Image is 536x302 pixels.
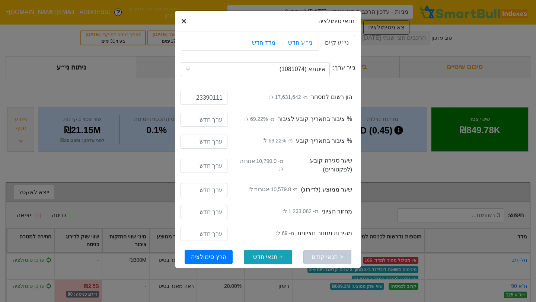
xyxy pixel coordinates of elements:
label: מחזור חציוני [280,207,352,216]
label: % ציבור בתאריך קובע לציבור [241,115,352,123]
label: שער ממוצע (לדירוג) [246,185,352,194]
input: ערך חדש [181,159,227,173]
div: איסתא (1081074) [280,65,326,74]
button: + תנאי חדש [244,250,292,264]
input: ערך חדש [181,205,227,219]
small: מ- 1,233,082 ל: [283,208,319,215]
input: ערך חדש [181,91,227,105]
a: מדד חדש [246,35,282,51]
button: הרץ סימולציה [185,250,233,264]
label: הון רשום למסחר [266,93,352,102]
a: ני״ע חדש [282,35,318,51]
small: מ- 10,579.8 אגורות ל: [249,186,298,193]
label: נייר ערך: [333,63,355,72]
a: ני״ע קיים [319,35,355,51]
span: × [181,16,186,26]
button: < תנאי קודם [303,250,351,264]
small: מ- 10,790.0 אגורות ל: [239,157,284,173]
small: מ- 69.22% ל: [244,115,275,123]
small: מ- 17,631,642 ל: [269,93,308,101]
div: תנאי סימולציה [175,11,361,32]
input: ערך חדש [181,227,227,241]
label: מהירות מחזור חציונית [273,229,352,238]
small: מ- 69 ל: [276,229,294,237]
label: % ציבור בתאריך קובע [260,136,352,145]
input: ערך חדש [181,183,227,197]
label: שער סגירה קובע (לפקטורים) [236,156,352,174]
input: ערך חדש [181,113,227,127]
small: מ- 69.22% ל: [263,137,293,145]
input: ערך חדש [181,135,227,149]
